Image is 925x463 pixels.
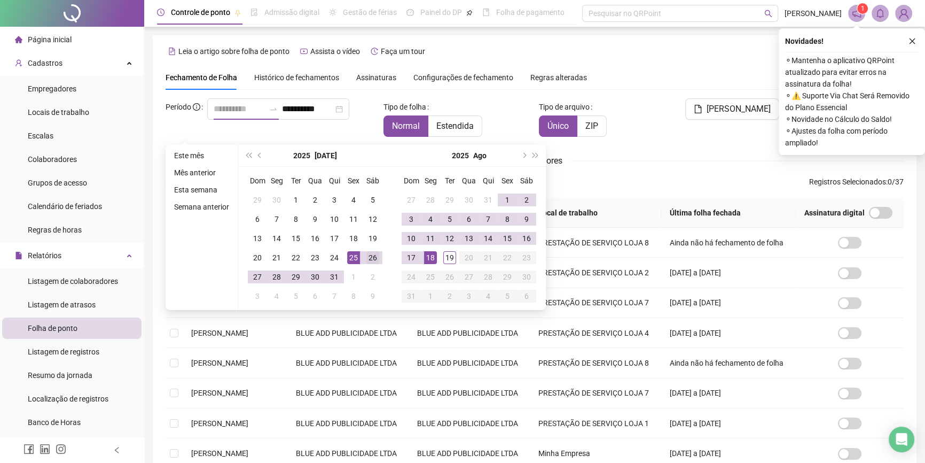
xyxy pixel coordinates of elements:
td: 2025-07-16 [305,229,325,248]
td: 2025-08-24 [402,267,421,287]
div: 4 [347,194,360,206]
span: Grupos de acesso [28,179,87,187]
td: 2025-07-27 [402,190,421,210]
th: Dom [402,171,421,190]
span: Folha de ponto [28,324,77,333]
th: Qui [325,171,344,190]
div: 5 [443,213,456,226]
div: 14 [270,232,283,245]
span: Ainda não há fechamento de folha [670,359,783,367]
span: Painel do DP [420,8,462,17]
td: 2025-07-31 [325,267,344,287]
span: file-text [168,48,176,55]
span: home [15,36,22,43]
td: 2025-08-03 [248,287,267,306]
th: Sex [498,171,517,190]
td: 2025-08-11 [421,229,440,248]
button: month panel [473,145,487,166]
td: 2025-08-27 [459,267,479,287]
td: 2025-07-19 [363,229,382,248]
div: 5 [366,194,379,206]
div: 1 [347,271,360,283]
td: 2025-08-26 [440,267,459,287]
span: [PERSON_NAME] [785,7,842,19]
td: BLUE ADD PUBLICIDADE LTDA [409,379,530,408]
div: 29 [251,194,264,206]
span: file [15,252,22,259]
td: 2025-07-12 [363,210,382,229]
span: Período [166,103,191,111]
div: 3 [462,290,475,303]
div: 13 [462,232,475,245]
span: Tipo de arquivo [539,101,590,113]
div: 6 [462,213,475,226]
td: [DATE] a [DATE] [661,288,796,318]
td: 2025-07-31 [479,190,498,210]
td: 2025-08-16 [517,229,536,248]
td: 2025-08-04 [267,287,286,306]
td: 2025-06-30 [267,190,286,210]
div: 20 [462,251,475,264]
td: 2025-08-20 [459,248,479,267]
span: Resumo da jornada [28,371,92,380]
span: bell [875,9,885,18]
td: 2025-08-03 [402,210,421,229]
div: 31 [328,271,341,283]
span: Registros Selecionados [809,178,886,186]
td: 2025-07-03 [325,190,344,210]
span: Tipo de folha [383,101,426,113]
div: 1 [501,194,514,206]
td: 2025-08-02 [517,190,536,210]
span: file [694,105,702,113]
div: 1 [289,194,302,206]
td: 2025-09-04 [479,287,498,306]
span: notification [852,9,861,18]
div: 28 [424,194,437,206]
div: 24 [405,271,418,283]
span: search [764,10,772,18]
td: 2025-08-29 [498,267,517,287]
span: Ainda não há fechamento de folha [670,238,783,247]
td: 2025-07-20 [248,248,267,267]
span: Página inicial [28,35,72,44]
div: 1 [424,290,437,303]
button: year panel [452,145,469,166]
div: 13 [251,232,264,245]
td: 2025-07-27 [248,267,267,287]
span: [PERSON_NAME] [191,329,248,337]
span: Relatórios [28,251,61,260]
span: Regras alteradas [530,74,587,81]
div: 18 [347,232,360,245]
div: 19 [443,251,456,264]
div: 9 [309,213,322,226]
td: BLUE ADD PUBLICIDADE LTDA [409,408,530,438]
th: Qui [479,171,498,190]
span: clock-circle [157,9,164,16]
td: PRESTAÇÃO DE SERVIÇO LOJA 2 [530,258,661,288]
div: 5 [289,290,302,303]
td: 2025-08-30 [517,267,536,287]
div: 25 [347,251,360,264]
div: 30 [462,194,475,206]
div: 19 [366,232,379,245]
td: 2025-07-28 [267,267,286,287]
span: Escalas [28,132,53,140]
td: 2025-08-01 [498,190,517,210]
div: 17 [328,232,341,245]
th: Última folha fechada [661,198,796,228]
button: super-prev-year [242,145,254,166]
span: Listagem de colaboradores [28,277,118,285]
th: Seg [267,171,286,190]
td: [DATE] a [DATE] [661,379,796,408]
div: 22 [501,251,514,264]
td: 2025-07-04 [344,190,363,210]
div: 28 [270,271,283,283]
span: ZIP [585,121,598,131]
li: Semana anterior [170,200,233,213]
span: info-circle [193,103,200,111]
button: next-year [518,145,529,166]
th: Sáb [363,171,382,190]
td: 2025-08-28 [479,267,498,287]
span: ⚬ ⚠️ Suporte Via Chat Será Removido do Plano Essencial [785,90,919,113]
td: 2025-08-22 [498,248,517,267]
